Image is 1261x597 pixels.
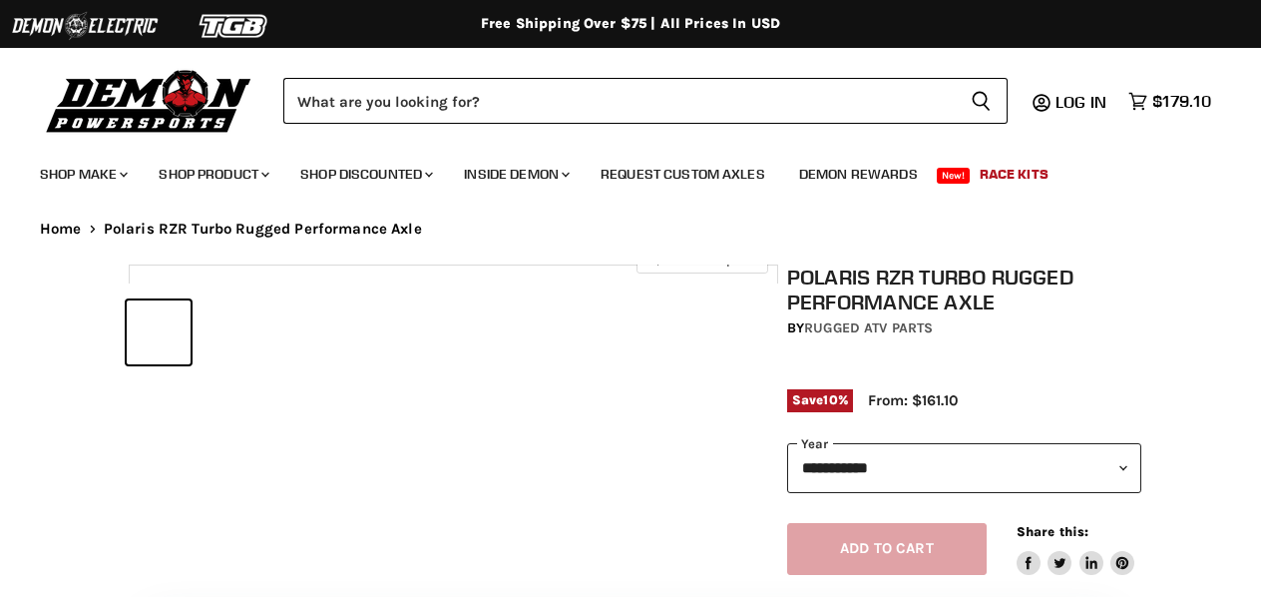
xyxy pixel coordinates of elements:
[965,154,1063,195] a: Race Kits
[804,319,933,336] a: Rugged ATV Parts
[787,389,853,411] span: Save %
[40,221,82,238] a: Home
[25,146,1206,195] ul: Main menu
[1118,87,1221,116] a: $179.10
[449,154,582,195] a: Inside Demon
[868,391,958,409] span: From: $161.10
[283,78,955,124] input: Search
[1017,523,1135,576] aside: Share this:
[285,154,445,195] a: Shop Discounted
[823,392,837,407] span: 10
[144,154,281,195] a: Shop Product
[937,168,971,184] span: New!
[646,252,757,267] span: Click to expand
[160,7,309,45] img: TGB Logo 2
[127,300,191,364] button: IMAGE thumbnail
[787,317,1141,339] div: by
[104,221,422,238] span: Polaris RZR Turbo Rugged Performance Axle
[1055,92,1106,112] span: Log in
[586,154,780,195] a: Request Custom Axles
[40,65,258,136] img: Demon Powersports
[787,443,1141,492] select: year
[283,78,1008,124] form: Product
[784,154,933,195] a: Demon Rewards
[787,265,1141,314] h1: Polaris RZR Turbo Rugged Performance Axle
[25,154,140,195] a: Shop Make
[1047,93,1118,111] a: Log in
[1017,524,1088,539] span: Share this:
[955,78,1008,124] button: Search
[1152,92,1211,111] span: $179.10
[10,7,160,45] img: Demon Electric Logo 2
